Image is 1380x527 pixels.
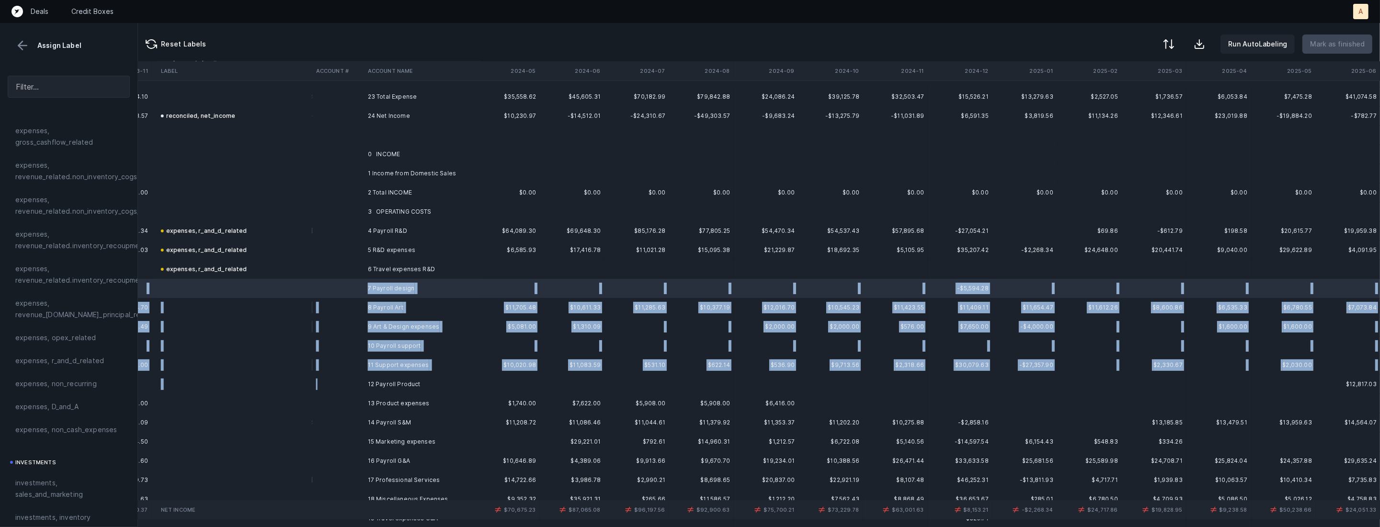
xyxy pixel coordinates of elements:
[138,34,214,54] button: Reset Labels
[798,355,863,375] td: $9,713.56
[752,504,764,516] img: 2d4cea4e0e7287338f84d783c1d74d81.svg
[540,470,604,490] td: $3,986.78
[863,61,928,80] th: 2024-11
[15,160,137,183] span: expenses, revenue_related.non_inventory_cogs
[1186,317,1251,336] td: $1,600.00
[312,61,364,80] th: Account #
[161,110,236,122] div: reconciled, net_income
[669,61,734,80] th: 2024-08
[475,241,540,260] td: $6,585.93
[475,106,540,126] td: $10,230.97
[669,221,734,241] td: $77,805.25
[152,451,217,470] td: $12,686.22
[928,241,992,260] td: $35,207.42
[1251,490,1316,509] td: $5,026.12
[157,500,312,519] td: Net Income
[1057,221,1122,241] td: $69.86
[669,106,734,126] td: -$49,303.57
[992,183,1057,202] td: $0.00
[863,298,928,317] td: $11,423.55
[364,298,481,317] td: 8 Payroll Art
[364,241,481,260] td: 5 R&D expenses
[669,394,734,413] td: $5,908.00
[798,241,863,260] td: $18,692.35
[1076,504,1087,516] img: 2d4cea4e0e7287338f84d783c1d74d81.svg
[1251,241,1316,260] td: $29,622.89
[798,61,863,80] th: 2024-10
[734,87,798,106] td: $24,086.24
[364,413,481,432] td: 14 Payroll S&M
[1010,504,1022,516] img: 2d4cea4e0e7287338f84d783c1d74d81.svg
[31,7,48,16] a: Deals
[734,241,798,260] td: $21,229.87
[475,298,540,317] td: $11,705.48
[1353,4,1369,19] button: A
[475,394,540,413] td: $1,740.00
[152,394,217,413] td: $1,440.00
[540,500,604,519] td: $87,065.08
[734,298,798,317] td: $12,016.70
[604,451,669,470] td: $9,913.66
[1140,504,1152,516] img: 2d4cea4e0e7287338f84d783c1d74d81.svg
[1186,183,1251,202] td: $0.00
[604,394,669,413] td: $5,908.00
[798,470,863,490] td: $22,921.19
[152,298,217,317] td: $13,955.34
[928,432,992,451] td: -$14,597.54
[475,355,540,375] td: $10,020.98
[1122,221,1186,241] td: -$612.79
[1057,61,1122,80] th: 2025-02
[540,432,604,451] td: $29,221.01
[992,87,1057,106] td: $13,279.63
[669,490,734,509] td: $11,586.57
[152,500,217,519] td: $84,793.81
[540,183,604,202] td: $0.00
[1186,490,1251,509] td: $5,086.50
[1251,106,1316,126] td: -$19,884.20
[475,451,540,470] td: $10,646.89
[863,500,928,519] td: $63,001.63
[992,432,1057,451] td: $6,154.43
[1251,451,1316,470] td: $24,357.88
[364,106,481,126] td: 24 Net Income
[1251,355,1316,375] td: $2,030.00
[992,298,1057,317] td: $11,654.47
[364,87,481,106] td: 23 Total Expense
[152,164,217,183] td: $74,763.33
[152,490,217,509] td: $416,649.57
[15,298,174,321] span: expenses, revenue_[DOMAIN_NAME]_principal_recoupment
[15,401,79,412] span: expenses, D_and_A
[669,432,734,451] td: $14,960.31
[152,241,217,260] td: -$2,572.41
[1122,490,1186,509] td: $4,709.93
[1186,221,1251,241] td: $198.58
[992,317,1057,336] td: -$4,000.00
[685,504,696,516] img: 2d4cea4e0e7287338f84d783c1d74d81.svg
[669,500,734,519] td: $92,900.63
[152,106,217,126] td: $235,170.05
[863,221,928,241] td: $57,895.68
[540,241,604,260] td: $17,416.78
[1122,432,1186,451] td: $334.26
[540,221,604,241] td: $69,648.30
[364,451,481,470] td: 16 Payroll G&A
[992,61,1057,80] th: 2025-01
[928,279,992,298] td: -$5,594.28
[364,164,481,183] td: 1 Income from Domestic Sales
[928,61,992,80] th: 2024-12
[1208,504,1220,516] img: 2d4cea4e0e7287338f84d783c1d74d81.svg
[992,106,1057,126] td: $3,819.56
[604,490,669,509] td: $265.66
[863,490,928,509] td: $8,868.49
[604,413,669,432] td: $11,044.61
[1268,504,1279,516] img: 2d4cea4e0e7287338f84d783c1d74d81.svg
[604,106,669,126] td: -$24,310.67
[475,413,540,432] td: $11,208.72
[669,87,734,106] td: $79,842.88
[1186,87,1251,106] td: $6,053.84
[152,413,217,432] td: $14,368.28
[1122,413,1186,432] td: $13,185.85
[928,490,992,509] td: $36,653.67
[928,298,992,317] td: $11,409.11
[152,61,217,80] th: 2023-12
